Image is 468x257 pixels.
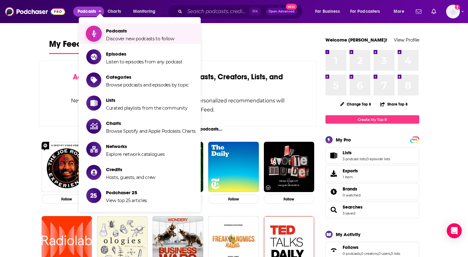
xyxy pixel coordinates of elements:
[106,97,187,103] span: Lists
[42,142,92,192] img: The Joe Rogan Experience
[366,157,390,161] a: 0 episode lists
[378,251,378,256] span: ,
[249,7,261,16] span: ⌘ K
[185,7,249,17] input: Search podcasts, credits, & more...
[129,7,164,17] button: open menu
[106,166,155,172] span: Credits
[311,7,348,17] button: open menu
[208,195,259,204] button: Follow
[325,165,419,182] a: Exports
[269,10,294,13] span: Open Advanced
[78,7,96,16] span: Podcasts
[39,126,317,132] div: Not sure who to follow? Try these podcasts...
[343,150,352,156] span: Lists
[106,198,147,203] span: View top 25 articles
[106,143,164,149] span: Networks
[343,245,359,250] span: Follows
[394,37,419,43] a: View Profile
[455,5,460,10] svg: Add a profile image
[325,115,419,124] a: Create My Top 8
[106,190,147,195] span: Podchaser 25
[42,195,92,204] button: Follow
[264,195,315,204] button: Follow
[106,74,189,80] span: Categories
[378,251,390,256] a: 0 users
[343,204,363,210] a: Searches
[343,150,390,156] a: Lists
[446,5,460,18] button: Show profile menu
[360,251,361,256] span: ,
[106,28,174,34] span: Podcasts
[49,39,82,53] span: My Feed
[106,36,174,42] span: Discover new podcasts to follow
[336,231,360,237] div: My Activity
[325,201,419,218] span: Searches
[389,7,412,17] button: open menu
[106,175,155,180] span: Hosts, guests, and crew
[343,175,358,179] span: 1 item
[411,137,418,142] a: PRO
[106,151,164,157] span: Explore network catalogues
[266,8,297,15] button: Open AdvancedNew
[325,183,419,200] span: Brands
[343,251,360,256] a: 0 podcasts
[328,151,340,160] a: Lists
[447,223,462,238] div: Open Intercom Messenger
[343,186,360,192] a: Brands
[286,4,297,10] span: New
[328,187,340,196] a: Brands
[174,4,309,19] div: Search podcasts, credits, & more...
[106,59,183,65] span: Listen to episodes from any podcast
[429,6,439,17] a: Show notifications dropdown
[446,5,460,18] img: User Profile
[71,72,285,91] div: by following Podcasts, Creators, Lists, and other Users!
[106,105,187,111] span: Curated playlists from the community
[73,7,104,17] button: close menu
[71,96,285,114] div: New releases, episode reviews, guest credits, and personalized recommendations will begin to appe...
[73,72,137,82] span: Activate your Feed
[394,7,404,16] span: More
[343,193,360,197] a: 0 watched
[5,6,65,17] img: Podchaser - Follow, Share and Rate Podcasts
[343,186,357,192] span: Brands
[361,251,378,256] a: 0 creators
[380,98,408,110] button: Share Top 8
[391,251,400,256] a: 0 lists
[346,7,389,17] button: open menu
[103,7,125,17] a: Charts
[343,168,358,174] span: Exports
[108,7,121,16] span: Charts
[336,137,351,143] div: My Pro
[106,82,189,88] span: Browse podcasts and episodes by topic
[106,51,183,57] span: Episodes
[328,169,340,178] span: Exports
[106,128,196,134] span: Browse Spotify and Apple Podcasts Charts
[328,205,340,214] a: Searches
[208,142,259,192] img: The Daily
[49,39,82,54] a: My Feed
[343,245,400,250] a: Follows
[446,5,460,18] span: Logged in as KevinZ
[390,251,391,256] span: ,
[336,100,375,108] button: Change Top 8
[325,147,419,164] span: Lists
[133,7,155,16] span: Monitoring
[325,37,387,43] a: Welcome [PERSON_NAME]!
[413,6,424,17] a: Show notifications dropdown
[328,246,340,255] a: Follows
[350,7,380,16] span: For Podcasters
[315,7,340,16] span: For Business
[343,211,355,215] a: 3 saved
[106,120,196,126] span: Charts
[343,157,366,161] a: 3 podcast lists
[264,142,315,192] img: My Favorite Murder with Karen Kilgariff and Georgia Hardstark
